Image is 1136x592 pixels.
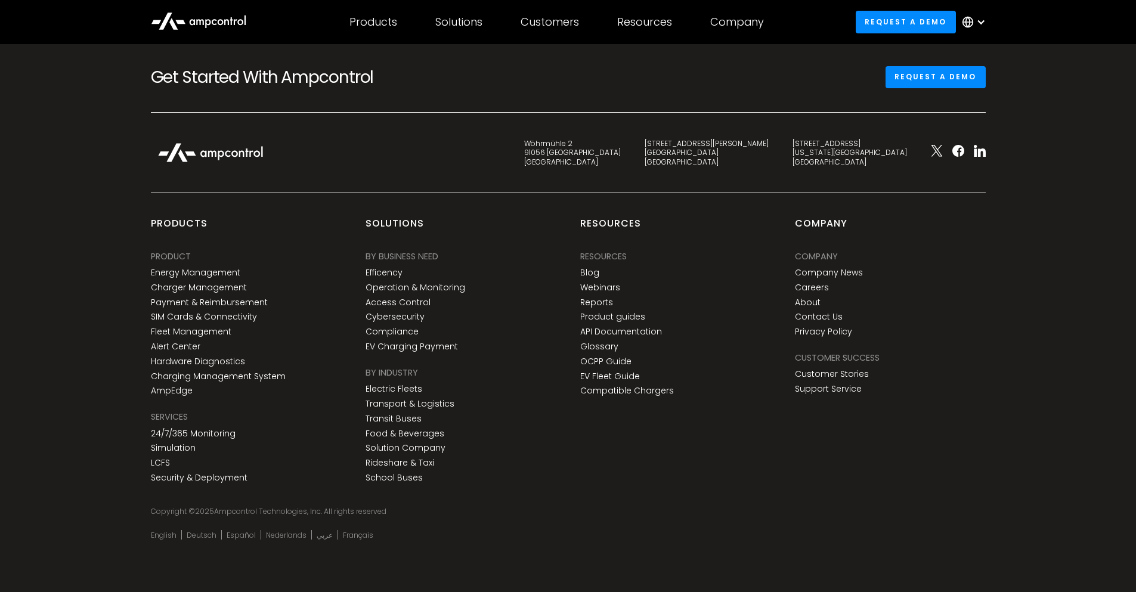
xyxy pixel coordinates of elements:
a: About [795,297,821,308]
a: Glossary [580,342,618,352]
a: Simulation [151,443,196,453]
img: Ampcontrol Logo [151,137,270,169]
div: Copyright © Ampcontrol Technologies, Inc. All rights reserved [151,507,986,516]
a: Transit Buses [366,414,422,424]
a: OCPP Guide [580,357,632,367]
a: عربي [317,531,333,540]
div: Customers [521,16,579,29]
a: Fleet Management [151,327,231,337]
a: Solution Company [366,443,445,453]
a: English [151,531,177,540]
div: Solutions [366,217,424,240]
div: BY INDUSTRY [366,366,418,379]
a: Energy Management [151,268,240,278]
a: Careers [795,283,829,293]
a: 24/7/365 Monitoring [151,429,236,439]
a: Access Control [366,297,431,308]
a: Compatible Chargers [580,386,674,396]
div: Company [795,250,838,263]
a: Compliance [366,327,419,337]
a: Payment & Reimbursement [151,297,268,308]
a: Operation & Monitoring [366,283,465,293]
a: Customer Stories [795,369,869,379]
div: [STREET_ADDRESS][PERSON_NAME] [GEOGRAPHIC_DATA] [GEOGRAPHIC_DATA] [645,139,769,167]
div: Solutions [435,16,482,29]
a: EV Charging Payment [366,342,458,352]
a: Company News [795,268,863,278]
a: Efficency [366,268,403,278]
a: Hardware Diagnostics [151,357,245,367]
div: PRODUCT [151,250,191,263]
a: API Documentation [580,327,662,337]
a: Webinars [580,283,620,293]
a: Español [227,531,256,540]
a: Request a demo [886,66,986,88]
a: Contact Us [795,312,843,322]
span: 2025 [195,506,214,516]
a: Product guides [580,312,645,322]
a: Blog [580,268,599,278]
div: BY BUSINESS NEED [366,250,438,263]
a: Security & Deployment [151,473,247,483]
div: Resources [617,16,672,29]
a: Electric Fleets [366,384,422,394]
a: EV Fleet Guide [580,371,640,382]
div: Company [795,217,847,240]
a: Rideshare & Taxi [366,458,434,468]
div: Products [349,16,397,29]
div: Customer success [795,351,880,364]
div: Resources [580,217,641,240]
div: Company [710,16,764,29]
div: products [151,217,208,240]
a: Support Service [795,384,862,394]
a: SIM Cards & Connectivity [151,312,257,322]
div: Resources [580,250,627,263]
a: Alert Center [151,342,200,352]
a: Nederlands [266,531,307,540]
div: Wöhrmühle 2 91056 [GEOGRAPHIC_DATA] [GEOGRAPHIC_DATA] [524,139,621,167]
a: Charging Management System [151,371,286,382]
a: LCFS [151,458,170,468]
a: Charger Management [151,283,247,293]
a: Reports [580,297,613,308]
div: [STREET_ADDRESS] [US_STATE][GEOGRAPHIC_DATA] [GEOGRAPHIC_DATA] [793,139,907,167]
h2: Get Started With Ampcontrol [151,67,413,88]
a: School Buses [366,473,423,483]
a: Français [343,531,373,540]
div: SERVICES [151,410,188,423]
a: Privacy Policy [795,327,852,337]
a: Transport & Logistics [366,399,454,409]
a: Cybersecurity [366,312,425,322]
a: Deutsch [187,531,216,540]
a: AmpEdge [151,386,193,396]
a: Request a demo [856,11,956,33]
a: Food & Beverages [366,429,444,439]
